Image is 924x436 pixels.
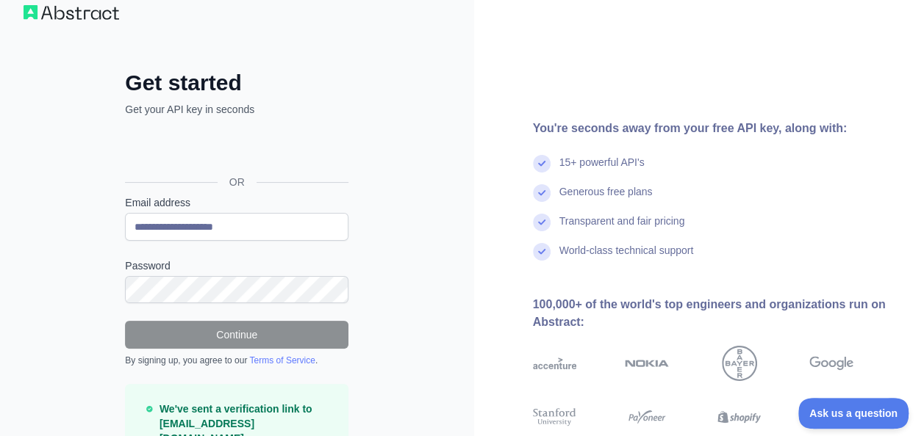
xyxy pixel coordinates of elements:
[533,184,551,202] img: check mark
[809,346,853,381] img: google
[125,70,348,96] h2: Get started
[533,296,901,331] div: 100,000+ of the world's top engineers and organizations run on Abstract:
[125,258,348,273] label: Password
[249,355,315,366] a: Terms of Service
[533,155,551,172] img: check mark
[625,406,669,428] img: payoneer
[218,175,257,189] span: OR
[533,243,551,261] img: check mark
[559,184,653,214] div: Generous free plans
[717,406,762,428] img: shopify
[559,155,645,184] div: 15+ powerful API's
[125,102,348,117] p: Get your API key in seconds
[559,214,685,243] div: Transparent and fair pricing
[125,321,348,349] button: Continue
[533,120,901,137] div: You're seconds away from your free API key, along with:
[533,346,577,381] img: accenture
[625,346,669,381] img: nokia
[533,406,577,428] img: stanford university
[533,214,551,231] img: check mark
[125,195,348,210] label: Email address
[798,398,909,429] iframe: Toggle Customer Support
[559,243,694,272] div: World-class technical support
[24,5,119,20] img: Workflow
[125,355,348,366] div: By signing up, you agree to our .
[722,346,757,381] img: bayer
[118,133,353,165] iframe: Sign in with Google Button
